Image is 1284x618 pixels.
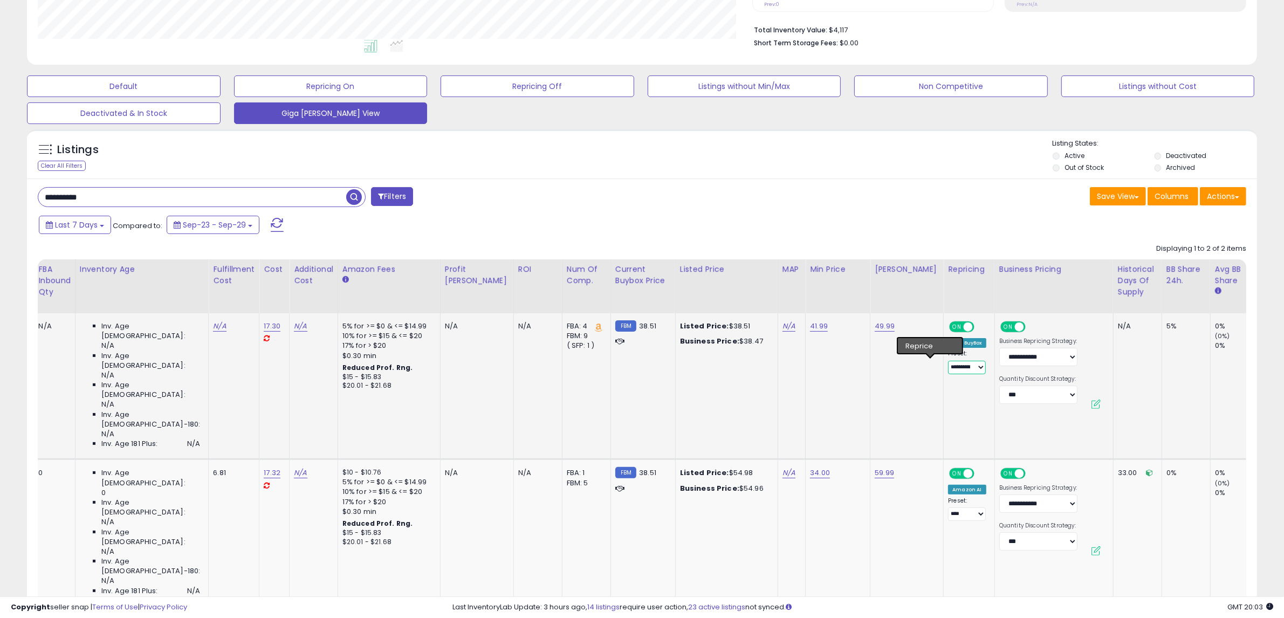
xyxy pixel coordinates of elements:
div: BB Share 24h. [1166,264,1206,286]
div: Business Pricing [999,264,1109,275]
span: 38.51 [639,468,656,478]
a: 14 listings [587,602,620,612]
div: FBA: 4 [567,321,602,331]
button: Listings without Min/Max [648,75,841,97]
div: ROI [518,264,558,275]
span: Inv. Age [DEMOGRAPHIC_DATA]: [101,527,200,547]
label: Out of Stock [1065,163,1104,172]
span: OFF [1024,469,1041,478]
span: $0.00 [840,38,859,48]
span: Compared to: [113,221,162,231]
div: ( SFP: 1 ) [567,341,602,351]
div: $20.01 - $21.68 [342,538,432,547]
b: Listed Price: [680,468,729,478]
button: Sep-23 - Sep-29 [167,216,259,234]
span: Inv. Age 181 Plus: [101,439,158,449]
b: Business Price: [680,336,739,346]
div: 10% for >= $15 & <= $20 [342,487,432,497]
a: 41.99 [810,321,828,332]
span: Inv. Age [DEMOGRAPHIC_DATA]-180: [101,557,200,576]
span: Columns [1155,191,1189,202]
button: Actions [1200,187,1246,205]
div: 0% [1215,341,1259,351]
div: $54.98 [680,468,770,478]
b: Business Price: [680,483,739,493]
span: N/A [101,341,114,351]
b: Reduced Prof. Rng. [342,363,413,372]
a: 17.32 [264,468,280,478]
small: Prev: 0 [764,1,779,8]
div: FBA: 1 [567,468,602,478]
div: 10% for >= $15 & <= $20 [342,331,432,341]
button: Listings without Cost [1061,75,1255,97]
div: $20.01 - $21.68 [342,381,432,390]
a: 59.99 [875,468,894,478]
li: $4,117 [754,23,1238,36]
span: ON [950,469,964,478]
small: (0%) [1215,332,1230,340]
div: 6.81 [213,468,251,478]
span: Inv. Age [DEMOGRAPHIC_DATA]-180: [101,410,200,429]
div: $0.30 min [342,507,432,517]
div: Profit [PERSON_NAME] [445,264,509,286]
button: Non Competitive [854,75,1048,97]
span: ON [950,322,964,332]
b: Reduced Prof. Rng. [342,519,413,528]
a: N/A [782,468,795,478]
small: (0%) [1215,479,1230,487]
span: Sep-23 - Sep-29 [183,219,246,230]
button: Default [27,75,221,97]
span: ON [1001,322,1015,332]
a: 17.30 [264,321,280,332]
span: 2025-10-7 20:03 GMT [1227,602,1273,612]
a: N/A [294,321,307,332]
span: N/A [101,429,114,439]
div: [PERSON_NAME] [875,264,939,275]
div: FBM: 5 [567,478,602,488]
div: Additional Cost [294,264,333,286]
span: OFF [973,469,990,478]
div: 0% [1215,488,1259,498]
b: Short Term Storage Fees: [754,38,838,47]
div: Cost [264,264,285,275]
a: 34.00 [810,468,830,478]
div: Listed Price [680,264,773,275]
b: Total Inventory Value: [754,25,827,35]
label: Quantity Discount Strategy: [999,375,1077,383]
button: Columns [1148,187,1198,205]
span: N/A [101,400,114,409]
span: ON [1001,469,1015,478]
div: Clear All Filters [38,161,86,171]
div: 5% for >= $0 & <= $14.99 [342,321,432,331]
span: Inv. Age [DEMOGRAPHIC_DATA]: [101,468,200,487]
div: Last InventoryLab Update: 3 hours ago, require user action, not synced. [452,602,1273,613]
div: Num of Comp. [567,264,606,286]
div: N/A [445,468,505,478]
div: 5% [1166,321,1202,331]
span: 38.51 [639,321,656,331]
div: Amazon AI [948,485,986,495]
div: $54.96 [680,484,770,493]
button: Save View [1090,187,1146,205]
div: Current Buybox Price [615,264,671,286]
span: Inv. Age 181 Plus: [101,586,158,596]
span: N/A [101,517,114,527]
a: 23 active listings [688,602,745,612]
label: Business Repricing Strategy: [999,338,1077,345]
div: 33.00 [1118,468,1153,478]
div: Min Price [810,264,866,275]
small: Avg BB Share. [1215,286,1221,296]
button: Repricing Off [441,75,634,97]
label: Business Repricing Strategy: [999,484,1077,492]
p: Listing States: [1053,139,1257,149]
div: FBM: 9 [567,331,602,341]
div: 17% for > $20 [342,497,432,507]
span: OFF [1024,322,1041,332]
div: $38.47 [680,337,770,346]
div: N/A [1118,321,1153,331]
div: N/A [445,321,505,331]
label: Quantity Discount Strategy: [999,522,1077,530]
strong: Copyright [11,602,50,612]
div: Avg BB Share [1215,264,1254,286]
span: 0 [101,488,106,498]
